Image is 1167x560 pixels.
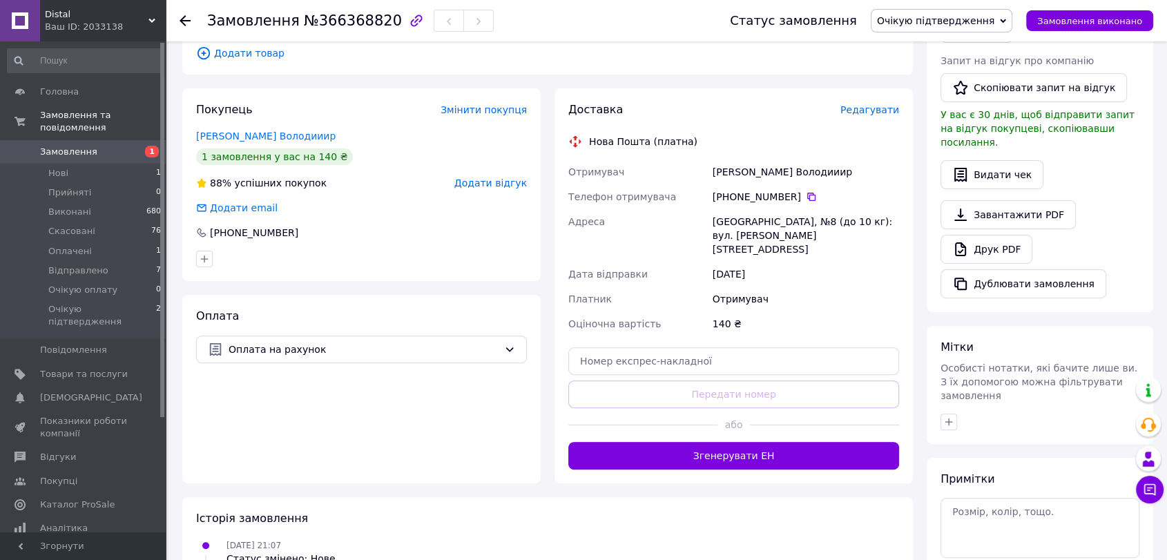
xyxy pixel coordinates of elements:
span: Каталог ProSale [40,499,115,511]
span: Distal [45,8,148,21]
span: №366368820 [304,12,402,29]
span: Прийняті [48,186,91,199]
button: Чат з покупцем [1136,476,1164,503]
div: [PHONE_NUMBER] [209,226,300,240]
span: 76 [151,225,161,238]
div: [DATE] [710,262,902,287]
span: 1 [156,245,161,258]
span: Оплачені [48,245,92,258]
div: [GEOGRAPHIC_DATA], №8 (до 10 кг): вул. [PERSON_NAME][STREET_ADDRESS] [710,209,902,262]
span: Скасовані [48,225,95,238]
span: Доставка [568,103,623,116]
input: Номер експрес-накладної [568,347,899,375]
span: Замовлення [207,12,300,29]
span: 1 [145,146,159,157]
span: 88% [210,177,231,189]
span: Товари та послуги [40,368,128,380]
span: Платник [568,293,612,305]
div: Нова Пошта (платна) [586,135,701,148]
span: Очікую підтвердження [48,303,156,328]
button: Згенерувати ЕН [568,442,899,470]
span: Відгуки [40,451,76,463]
span: Оціночна вартість [568,318,661,329]
span: У вас є 30 днів, щоб відправити запит на відгук покупцеві, скопіювавши посилання. [941,109,1135,148]
span: Аналітика [40,522,88,534]
span: 680 [146,206,161,218]
span: Покупці [40,475,77,487]
span: [DATE] 21:07 [226,541,281,550]
a: Друк PDF [941,235,1032,264]
span: або [717,418,751,432]
span: Відправлено [48,264,108,277]
span: Телефон отримувача [568,191,676,202]
span: Примітки [941,472,994,485]
div: [PERSON_NAME] Володииир [710,160,902,184]
span: Замовлення та повідомлення [40,109,166,134]
span: Очікую оплату [48,284,117,296]
div: [PHONE_NUMBER] [713,190,899,204]
span: [DEMOGRAPHIC_DATA] [40,392,142,404]
span: Покупець [196,103,253,116]
span: Головна [40,86,79,98]
a: [PERSON_NAME] Володииир [196,131,336,142]
div: Ваш ID: 2033138 [45,21,166,33]
span: Дата відправки [568,269,648,280]
span: Запит на відгук про компанію [941,55,1094,66]
span: Особисті нотатки, які бачите лише ви. З їх допомогою можна фільтрувати замовлення [941,363,1137,401]
div: 140 ₴ [710,311,902,336]
span: Отримувач [568,166,624,177]
button: Скопіювати запит на відгук [941,73,1127,102]
span: Історія замовлення [196,512,308,525]
span: Показники роботи компанії [40,415,128,440]
span: Оплата [196,309,239,322]
span: Редагувати [840,104,899,115]
span: Адреса [568,216,605,227]
button: Дублювати замовлення [941,269,1106,298]
span: 0 [156,186,161,199]
span: Замовлення виконано [1037,16,1142,26]
span: 1 [156,167,161,180]
button: Замовлення виконано [1026,10,1153,31]
span: Виконані [48,206,91,218]
span: Додати товар [196,46,899,61]
span: 7 [156,264,161,277]
span: Додати відгук [454,177,527,189]
span: Очікую підтвердження [877,15,994,26]
div: Повернутися назад [180,14,191,28]
span: Змінити покупця [441,104,527,115]
div: Додати email [195,201,279,215]
span: Повідомлення [40,344,107,356]
button: Видати чек [941,160,1043,189]
a: Завантажити PDF [941,200,1076,229]
span: 2 [156,303,161,328]
span: Мітки [941,340,974,354]
span: Нові [48,167,68,180]
span: Оплата на рахунок [229,342,499,357]
div: 1 замовлення у вас на 140 ₴ [196,148,353,165]
div: Додати email [209,201,279,215]
div: Отримувач [710,287,902,311]
input: Пошук [7,48,162,73]
span: 0 [156,284,161,296]
div: успішних покупок [196,176,327,190]
span: Замовлення [40,146,97,158]
div: Статус замовлення [730,14,857,28]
